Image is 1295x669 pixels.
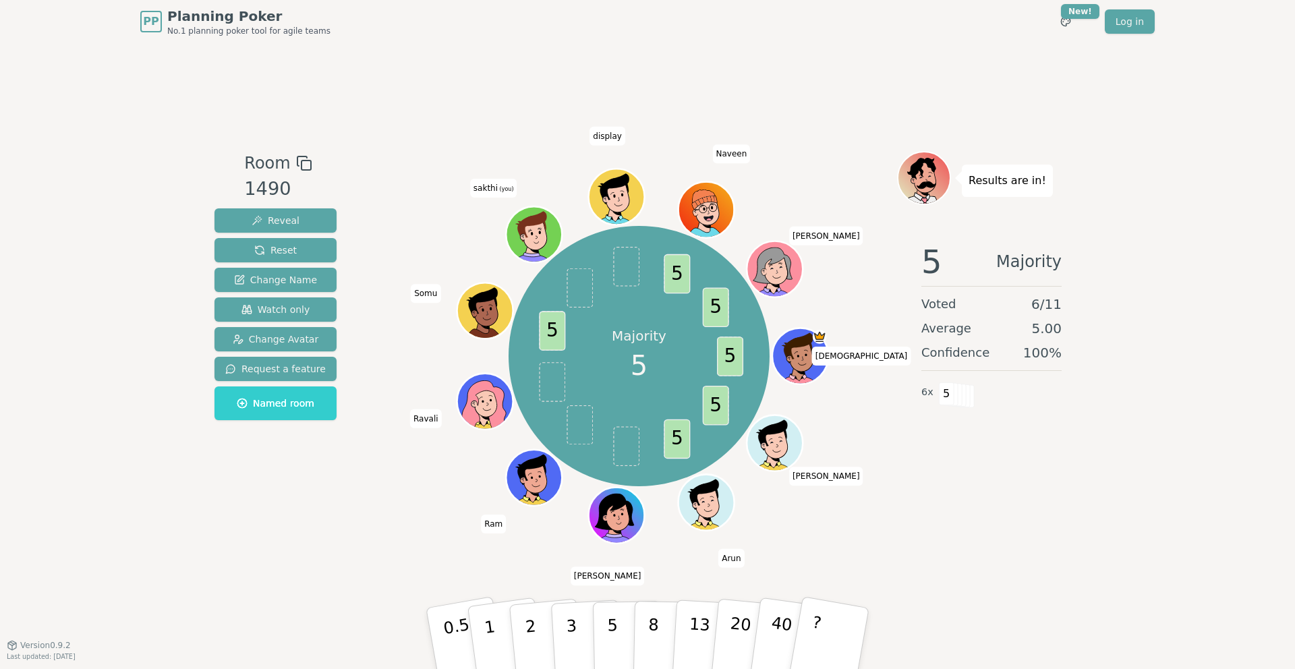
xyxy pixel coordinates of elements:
span: Click to change your name [410,409,442,428]
span: Click to change your name [789,227,863,245]
span: (you) [498,186,514,192]
span: Last updated: [DATE] [7,653,76,660]
button: Watch only [214,297,337,322]
span: Click to change your name [470,179,517,198]
span: No.1 planning poker tool for agile teams [167,26,330,36]
span: Change Name [234,273,317,287]
span: Request a feature [225,362,326,376]
span: Click to change your name [712,144,750,163]
span: Planning Poker [167,7,330,26]
button: New! [1054,9,1078,34]
span: 6 x [921,385,933,400]
div: New! [1061,4,1099,19]
span: Change Avatar [233,332,319,346]
span: 5 [702,287,728,327]
span: Reset [254,243,297,257]
span: 5 [939,382,954,405]
button: Reveal [214,208,337,233]
span: Majority [996,245,1062,278]
span: Shiva is the host [812,330,826,344]
p: Majority [612,326,666,345]
span: Click to change your name [411,284,440,303]
span: 100 % [1023,343,1062,362]
span: PP [143,13,159,30]
a: Log in [1105,9,1155,34]
span: 6 / 11 [1031,295,1062,314]
span: Average [921,319,971,338]
button: Click to change your avatar [507,208,560,261]
button: Change Avatar [214,327,337,351]
button: Version0.9.2 [7,640,71,651]
button: Request a feature [214,357,337,381]
span: Confidence [921,343,989,362]
span: Version 0.9.2 [20,640,71,651]
span: 5 [921,245,942,278]
a: PPPlanning PokerNo.1 planning poker tool for agile teams [140,7,330,36]
p: Results are in! [969,171,1046,190]
span: Watch only [241,303,310,316]
span: 5 [631,345,647,386]
div: 1490 [244,175,312,203]
span: 5.00 [1031,319,1062,338]
span: 5 [702,385,728,425]
button: Reset [214,238,337,262]
span: 5 [717,337,743,376]
span: Reveal [252,214,299,227]
span: Voted [921,295,956,314]
span: Click to change your name [481,515,506,533]
span: Click to change your name [589,127,625,146]
span: 5 [539,311,565,351]
span: 5 [664,254,690,293]
button: Named room [214,386,337,420]
span: Click to change your name [718,549,744,568]
span: 5 [664,419,690,459]
span: Named room [237,397,314,410]
button: Change Name [214,268,337,292]
span: Room [244,151,290,175]
span: Click to change your name [571,566,645,585]
span: Click to change your name [812,347,911,366]
span: Click to change your name [789,467,863,486]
